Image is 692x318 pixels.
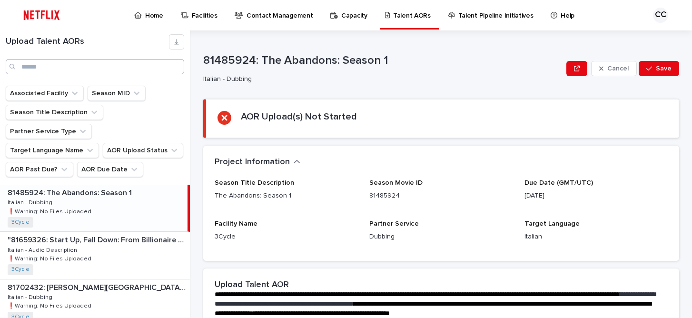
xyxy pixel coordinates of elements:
[591,61,637,76] button: Cancel
[6,143,99,158] button: Target Language Name
[6,37,169,47] h1: Upload Talent AORs
[369,191,513,201] p: 81485924
[524,191,668,201] p: [DATE]
[369,220,419,227] span: Partner Service
[203,54,563,68] p: 81485924: The Abandons: Season 1
[6,105,103,120] button: Season Title Description
[215,157,290,168] h2: Project Information
[369,179,423,186] span: Season Movie ID
[88,86,146,101] button: Season MID
[8,198,54,206] p: Italian - Dubbing
[6,162,73,177] button: AOR Past Due?
[103,143,183,158] button: AOR Upload Status
[369,232,513,242] p: Dubbing
[215,232,358,242] p: 3Cycle
[8,301,93,309] p: ❗️Warning: No Files Uploaded
[8,281,188,292] p: 81702432: [PERSON_NAME][GEOGRAPHIC_DATA] Trip
[215,191,358,201] p: The Abandons: Season 1
[11,219,30,226] a: 3Cycle
[8,234,188,245] p: "81659326: Start Up, Fall Down: From Billionaire to Convict: Limited Series"
[656,65,672,72] span: Save
[8,187,134,198] p: 81485924: The Abandons: Season 1
[19,6,64,25] img: ifQbXi3ZQGMSEF7WDB7W
[607,65,629,72] span: Cancel
[8,254,93,262] p: ❗️Warning: No Files Uploaded
[215,157,300,168] button: Project Information
[524,179,593,186] span: Due Date (GMT/UTC)
[203,75,559,83] p: Italian - Dubbing
[215,220,257,227] span: Facility Name
[6,124,92,139] button: Partner Service Type
[215,179,294,186] span: Season Title Description
[11,266,30,273] a: 3Cycle
[524,220,580,227] span: Target Language
[8,245,79,254] p: Italian - Audio Description
[77,162,143,177] button: AOR Due Date
[653,8,668,23] div: CC
[8,207,93,215] p: ❗️Warning: No Files Uploaded
[524,232,668,242] p: Italian
[6,86,84,101] button: Associated Facility
[241,111,357,122] h2: AOR Upload(s) Not Started
[639,61,679,76] button: Save
[215,280,289,290] h2: Upload Talent AOR
[6,59,184,74] input: Search
[8,292,54,301] p: Italian - Dubbing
